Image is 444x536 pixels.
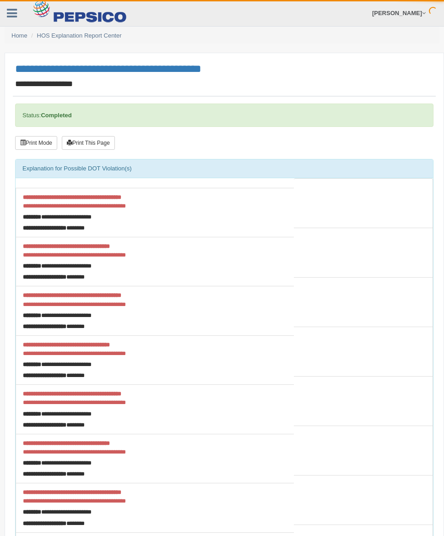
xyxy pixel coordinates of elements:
strong: Completed [41,112,71,119]
a: HOS Explanation Report Center [37,32,122,39]
button: Print This Page [62,136,115,150]
div: Status: [15,104,433,127]
div: Explanation for Possible DOT Violation(s) [16,159,433,178]
button: Print Mode [15,136,57,150]
a: Home [11,32,27,39]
